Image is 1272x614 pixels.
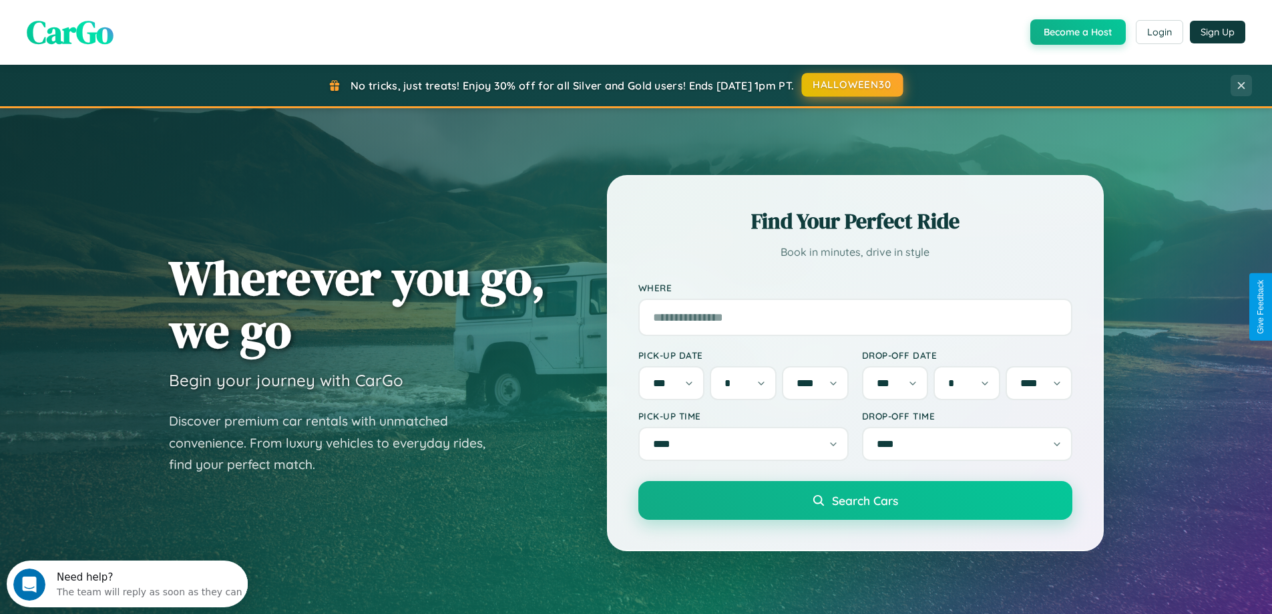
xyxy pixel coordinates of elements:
[1190,21,1245,43] button: Sign Up
[862,349,1072,361] label: Drop-off Date
[50,11,236,22] div: Need help?
[13,569,45,601] iframe: Intercom live chat
[169,370,403,390] h3: Begin your journey with CarGo
[638,481,1072,520] button: Search Cars
[7,561,248,607] iframe: Intercom live chat discovery launcher
[638,410,849,422] label: Pick-up Time
[351,79,794,92] span: No tricks, just treats! Enjoy 30% off for all Silver and Gold users! Ends [DATE] 1pm PT.
[169,410,503,476] p: Discover premium car rentals with unmatched convenience. From luxury vehicles to everyday rides, ...
[638,282,1072,293] label: Where
[169,251,546,357] h1: Wherever you go, we go
[1136,20,1183,44] button: Login
[862,410,1072,422] label: Drop-off Time
[27,10,114,54] span: CarGo
[802,73,903,97] button: HALLOWEEN30
[50,22,236,36] div: The team will reply as soon as they can
[1030,19,1126,45] button: Become a Host
[638,243,1072,262] p: Book in minutes, drive in style
[638,206,1072,236] h2: Find Your Perfect Ride
[638,349,849,361] label: Pick-up Date
[832,493,898,508] span: Search Cars
[5,5,248,42] div: Open Intercom Messenger
[1256,280,1265,334] div: Give Feedback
